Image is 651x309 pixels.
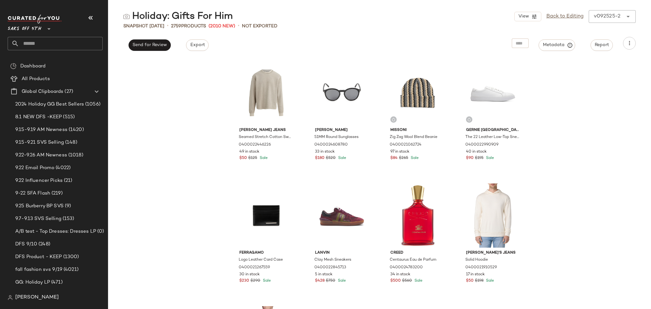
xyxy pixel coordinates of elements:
span: DFS Product - KEEP [15,253,62,261]
img: svg%3e [123,13,130,20]
span: 0400021062724 [390,142,421,148]
span: $180 [315,155,325,161]
img: 0400021062724_TANBLACK [385,61,449,125]
span: $750 [326,278,335,284]
span: 9.7-9.13 SVS Selling [15,215,61,223]
span: 0400021910529 [465,265,497,271]
span: Not Exported [242,23,278,30]
span: [PERSON_NAME] Jeans [239,127,293,133]
span: Solid Hoodie [465,257,488,263]
img: cfy_white_logo.C9jOOHJF.svg [8,15,62,24]
span: $50 [239,155,247,161]
span: Gernie [GEOGRAPHIC_DATA] [466,127,520,133]
span: $198 [475,278,483,284]
span: GG: Holiday LP [15,279,50,286]
span: Snapshot [DATE] [123,23,164,30]
span: Send for Review [132,43,167,48]
span: View [518,14,529,19]
img: 0400022446226_FROSTGREY [234,61,298,125]
img: 0400021910529_ECRU [461,183,525,248]
span: DFS 9/10 [15,241,37,248]
span: $84 [390,155,398,161]
span: (0) [96,228,104,235]
span: Saks OFF 5TH [8,22,41,33]
span: (1018) [67,152,83,159]
span: Dashboard [20,63,45,70]
span: $290 [250,278,260,284]
span: Sale [485,156,494,160]
span: Lanvin [315,250,369,256]
span: 34 in stock [390,272,410,278]
span: Missoni [390,127,444,133]
span: 0400022446226 [239,142,271,148]
img: 0400021267559_BLACK [234,183,298,248]
span: 0400022845713 [314,265,346,271]
span: (9) [64,203,71,210]
span: Centaurus Eau de Parfum [390,257,436,263]
span: Export [190,43,205,48]
span: Sale [337,156,346,160]
span: The 22 Leather Low-Top Sneakers [465,134,519,140]
span: (515) [62,113,75,121]
img: svg%3e [10,63,17,69]
span: 9.15-9.21 SVS Selling [15,139,64,146]
span: (2010 New) [209,23,235,30]
span: 9.22 Influencer Picks [15,177,63,184]
span: Ferragamo [239,250,293,256]
span: Zig Zag Wool Blend Beanie [390,134,437,140]
span: $230 [239,278,249,284]
img: 0400024608780_BLACKSMOKE [310,61,374,125]
span: 30 in stock [239,272,260,278]
span: Sale [485,279,494,283]
span: 9.15-9.19 AM Newness [15,126,67,134]
span: 9.25 Burberry BP SVS [15,203,64,210]
span: 2759 [171,24,181,29]
span: $560 [402,278,412,284]
button: Metadata [539,39,575,51]
span: (4021) [62,266,79,273]
span: fall fashion svs 9/19 [15,266,62,273]
span: 2024 Holiday GG Best Sellers [15,101,84,108]
span: [PERSON_NAME]'s Jeans [466,250,520,256]
span: [PERSON_NAME] [315,127,369,133]
span: (248) [37,241,50,248]
span: Sale [413,279,422,283]
span: 0400024608780 [314,142,348,148]
span: $50 [466,278,474,284]
img: 0400022845713 [310,183,374,248]
span: All Products [22,75,50,83]
img: 0400022990909_WHITE [461,61,525,125]
span: (219) [50,190,63,197]
span: • [238,22,239,30]
button: Export [186,39,209,51]
img: 0400024783200 [385,183,449,248]
span: Sale [262,279,271,283]
button: Send for Review [128,39,171,51]
span: Seamed Stretch Cotton Sweatshirt [239,134,292,140]
span: 51MM Round Sunglasses [314,134,359,140]
span: 40 in stock [466,149,487,155]
span: $265 [399,155,408,161]
span: 0400021267559 [239,265,270,271]
span: 0400022990909 [465,142,498,148]
img: svg%3e [8,295,13,300]
span: 49 in stock [239,149,259,155]
span: • [167,22,168,30]
span: Report [594,43,609,48]
span: 9.22-9.26 AM Newness [15,152,67,159]
span: $500 [390,278,401,284]
div: Products [171,23,206,30]
span: 8.1 NEW DFS -KEEP [15,113,62,121]
button: Report [591,39,613,51]
span: 97 in stock [390,149,409,155]
span: (1420) [67,126,84,134]
div: Holiday: Gifts For Him [123,10,233,23]
span: 9-22 SFA Flash [15,190,50,197]
span: (148) [64,139,77,146]
span: 5 in stock [315,272,332,278]
span: A/B test - Top Dresses: Dresses LP [15,228,96,235]
span: (153) [61,215,74,223]
span: (471) [50,279,63,286]
button: View [514,12,541,21]
span: 9.22 Email Promo [15,164,54,172]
